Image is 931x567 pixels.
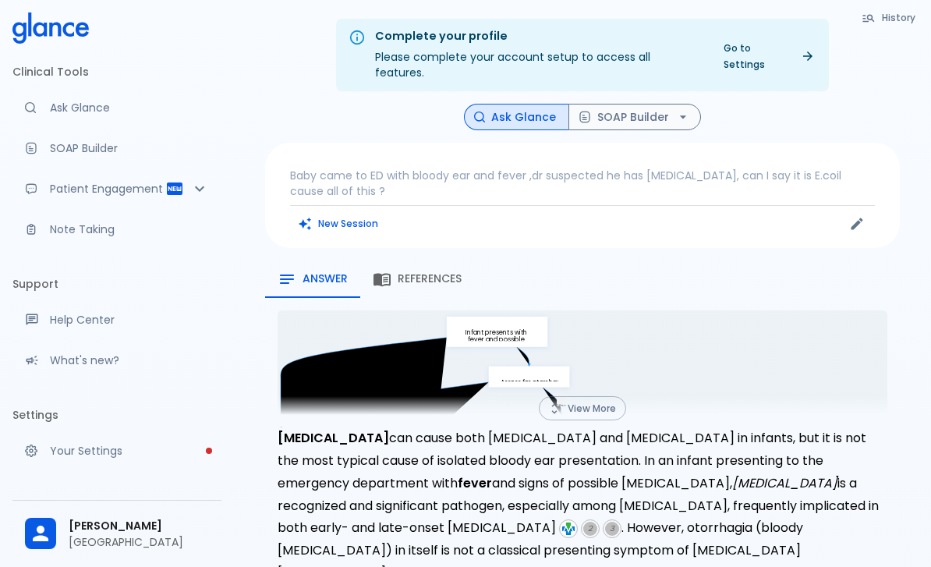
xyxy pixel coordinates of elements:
[12,507,221,561] div: [PERSON_NAME][GEOGRAPHIC_DATA]
[464,104,569,131] button: Ask Glance
[12,90,221,125] a: Moramiz: Find ICD10AM codes instantly
[12,396,221,434] li: Settings
[69,534,209,550] p: [GEOGRAPHIC_DATA]
[714,37,823,76] a: Go to Settings
[12,131,221,165] a: Docugen: Compose a clinical documentation in seconds
[303,272,348,286] span: Answer
[12,172,221,206] div: Patient Reports & Referrals
[12,265,221,303] li: Support
[12,434,221,468] a: Please complete account setup
[12,343,221,377] div: Recent updates and feature releases
[290,212,388,235] button: Clears all inputs and results.
[732,474,837,492] em: [MEDICAL_DATA]
[290,168,875,199] p: Baby came to ED with bloody ear and fever ,dr suspected he has [MEDICAL_DATA], can I say it is E....
[539,396,626,420] button: View More
[50,140,209,156] p: SOAP Builder
[854,6,925,29] button: History
[50,181,165,197] p: Patient Engagement
[50,221,209,237] p: Note Taking
[501,378,566,386] p: Assess for otorrhagia
[12,303,221,337] a: Get help from our support team
[12,212,221,246] a: Advanced note-taking
[605,522,619,536] span: 3
[845,212,869,236] button: Edit
[398,272,462,286] span: References
[568,104,701,131] button: SOAP Builder
[278,429,389,447] strong: [MEDICAL_DATA]
[50,443,209,459] p: Your Settings
[50,100,209,115] p: Ask Glance
[561,522,575,536] img: favicons
[69,518,209,534] span: [PERSON_NAME]
[583,522,597,536] span: 2
[12,53,221,90] li: Clinical Tools
[375,28,702,45] div: Complete your profile
[458,329,536,352] p: Infant presents with fever and possible [MEDICAL_DATA]
[458,474,492,492] strong: fever
[375,23,702,87] div: Please complete your account setup to access all features.
[50,312,209,328] p: Help Center
[50,353,209,368] p: What's new?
